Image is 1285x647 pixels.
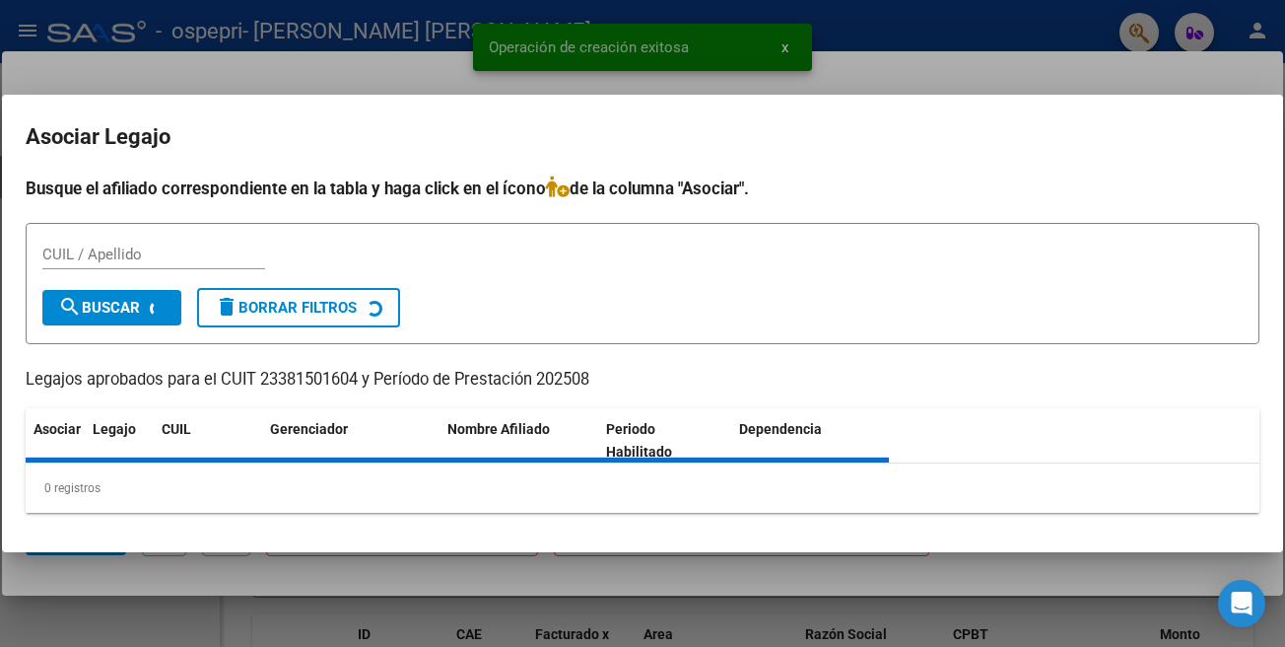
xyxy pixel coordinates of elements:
[26,408,85,473] datatable-header-cell: Asociar
[197,288,400,327] button: Borrar Filtros
[262,408,440,473] datatable-header-cell: Gerenciador
[26,118,1259,156] h2: Asociar Legajo
[606,421,672,460] span: Periodo Habilitado
[162,421,191,437] span: CUIL
[1218,580,1265,627] div: Open Intercom Messenger
[215,295,238,319] mat-icon: delete
[26,368,1259,393] p: Legajos aprobados para el CUIT 23381501604 y Período de Prestación 202508
[58,299,140,317] span: Buscar
[154,408,262,473] datatable-header-cell: CUIL
[447,421,550,437] span: Nombre Afiliado
[26,464,1259,513] div: 0 registros
[42,290,181,325] button: Buscar
[739,421,822,437] span: Dependencia
[58,295,82,319] mat-icon: search
[270,421,348,437] span: Gerenciador
[93,421,136,437] span: Legajo
[85,408,154,473] datatable-header-cell: Legajo
[731,408,890,473] datatable-header-cell: Dependencia
[34,421,81,437] span: Asociar
[440,408,598,473] datatable-header-cell: Nombre Afiliado
[26,176,1259,201] h4: Busque el afiliado correspondiente en la tabla y haga click en el ícono de la columna "Asociar".
[215,299,357,317] span: Borrar Filtros
[598,408,731,473] datatable-header-cell: Periodo Habilitado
